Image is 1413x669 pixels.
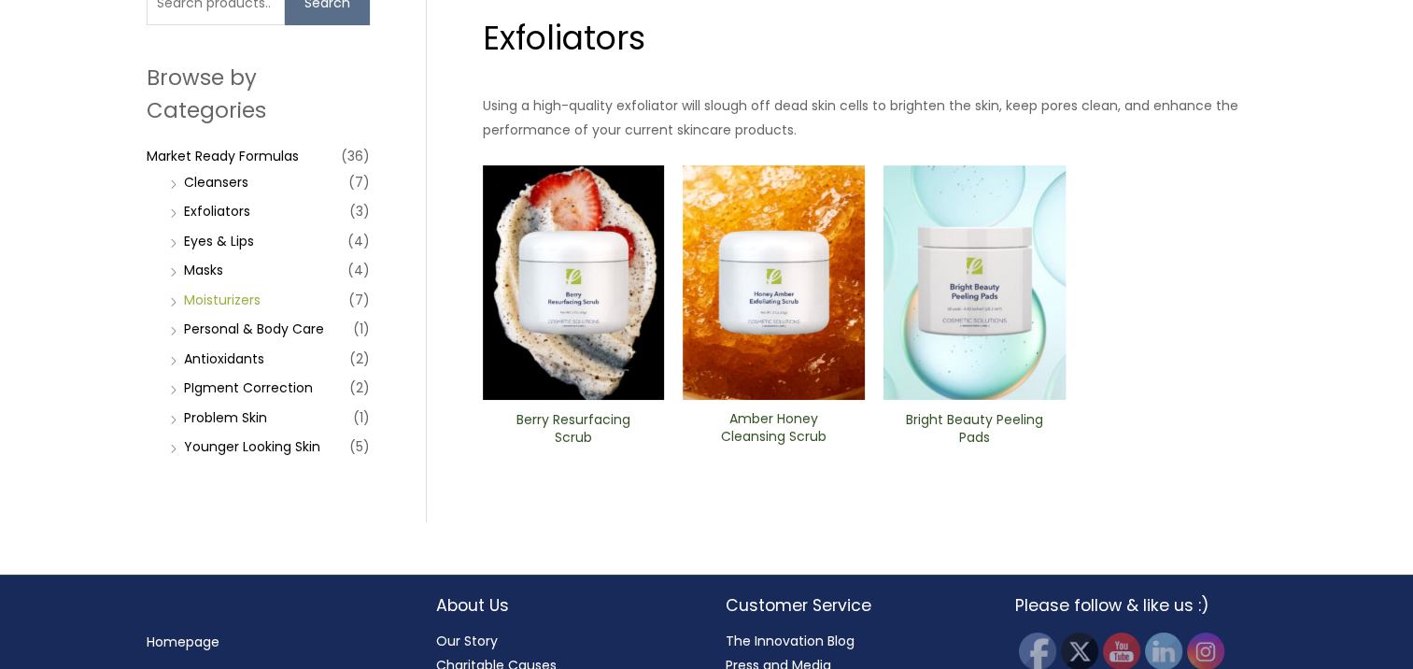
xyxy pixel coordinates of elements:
[436,632,498,650] a: Our Story
[726,632,855,650] a: The Innovation Blog
[184,408,267,427] a: Problem Skin
[184,202,250,221] a: Exfoliators
[184,232,254,250] a: Eyes & Lips
[184,437,320,456] a: Younger Looking Skin
[883,165,1066,401] img: Bright Beauty Peeling Pads
[341,143,370,169] span: (36)
[483,165,665,401] img: Berry Resurfacing Scrub
[899,411,1050,447] h2: Bright Beauty Peeling Pads
[483,15,1266,61] h1: Exfoliators
[147,630,399,654] nav: Menu
[184,349,264,368] a: Antioxidants
[899,411,1050,453] a: Bright Beauty Peeling Pads
[353,405,370,431] span: (1)
[349,198,370,224] span: (3)
[147,147,299,165] a: Market Ready Formulas
[147,633,219,651] a: Homepage
[348,287,370,313] span: (7)
[699,410,849,446] h2: Amber Honey Cleansing Scrub
[184,291,261,309] a: Moisturizers
[347,228,370,254] span: (4)
[147,62,370,125] h2: Browse by Categories
[699,410,849,452] a: Amber Honey Cleansing Scrub
[184,261,223,279] a: Masks
[353,316,370,342] span: (1)
[498,411,648,447] h2: Berry Resurfacing Scrub
[184,173,248,192] a: Cleansers
[436,593,688,618] h2: About Us
[349,375,370,401] span: (2)
[348,169,370,195] span: (7)
[184,378,313,397] a: PIgment Correction
[498,411,648,453] a: Berry Resurfacing Scrub
[726,593,978,618] h2: Customer Service
[483,93,1266,142] p: Using a high-quality exfoliator will slough off dead skin cells to brighten the skin, keep pores ...
[1015,593,1267,618] h2: Please follow & like us :)
[184,320,324,338] a: Personal & Body Care
[349,346,370,372] span: (2)
[683,165,865,400] img: Amber Honey Cleansing Scrub
[347,257,370,283] span: (4)
[349,434,370,460] span: (5)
